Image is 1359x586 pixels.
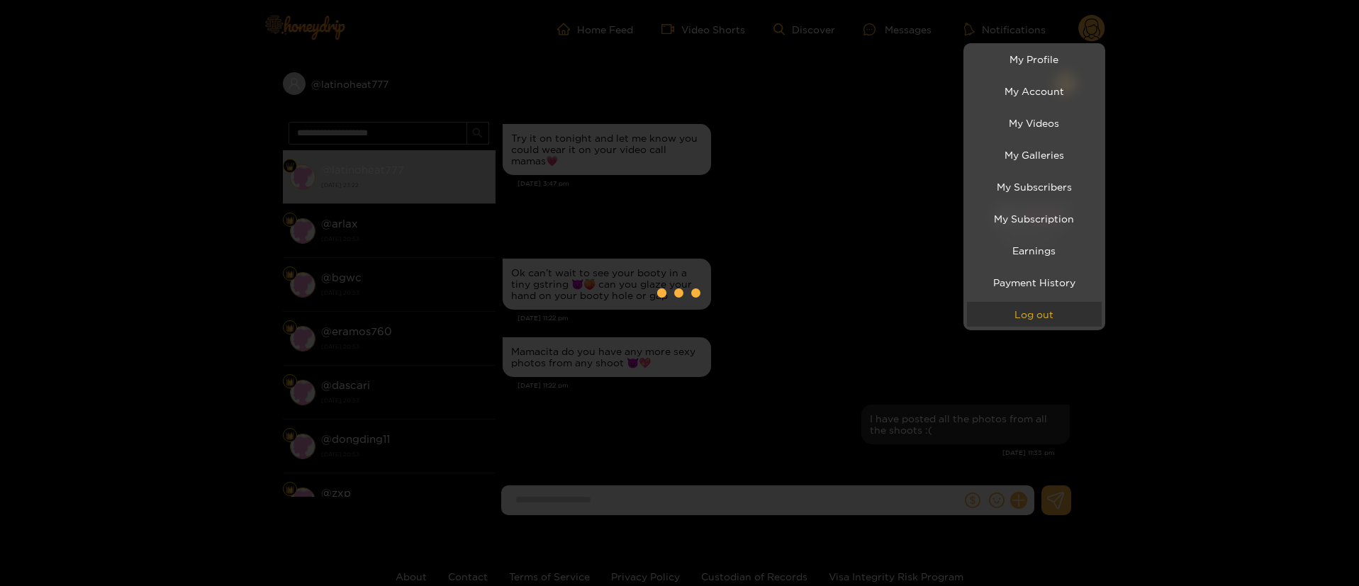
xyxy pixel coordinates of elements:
[967,206,1102,231] a: My Subscription
[967,302,1102,327] button: Log out
[967,79,1102,103] a: My Account
[967,174,1102,199] a: My Subscribers
[967,270,1102,295] a: Payment History
[967,238,1102,263] a: Earnings
[967,47,1102,72] a: My Profile
[967,142,1102,167] a: My Galleries
[967,111,1102,135] a: My Videos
